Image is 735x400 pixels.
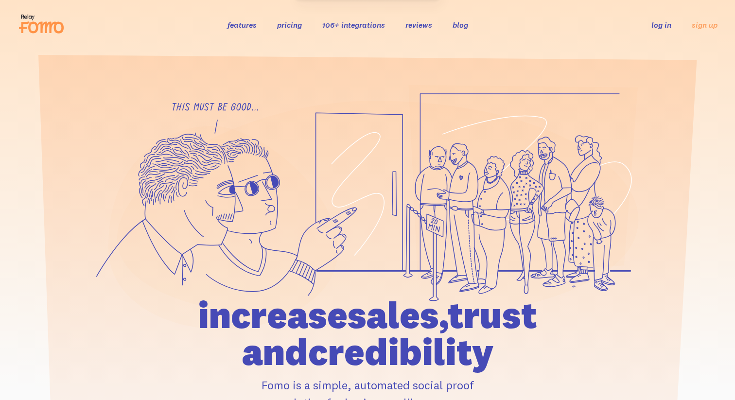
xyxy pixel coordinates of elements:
[651,20,671,30] a: log in
[227,20,257,30] a: features
[453,20,468,30] a: blog
[692,20,717,30] a: sign up
[405,20,432,30] a: reviews
[277,20,302,30] a: pricing
[142,296,593,370] h1: increase sales, trust and credibility
[322,20,385,30] a: 106+ integrations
